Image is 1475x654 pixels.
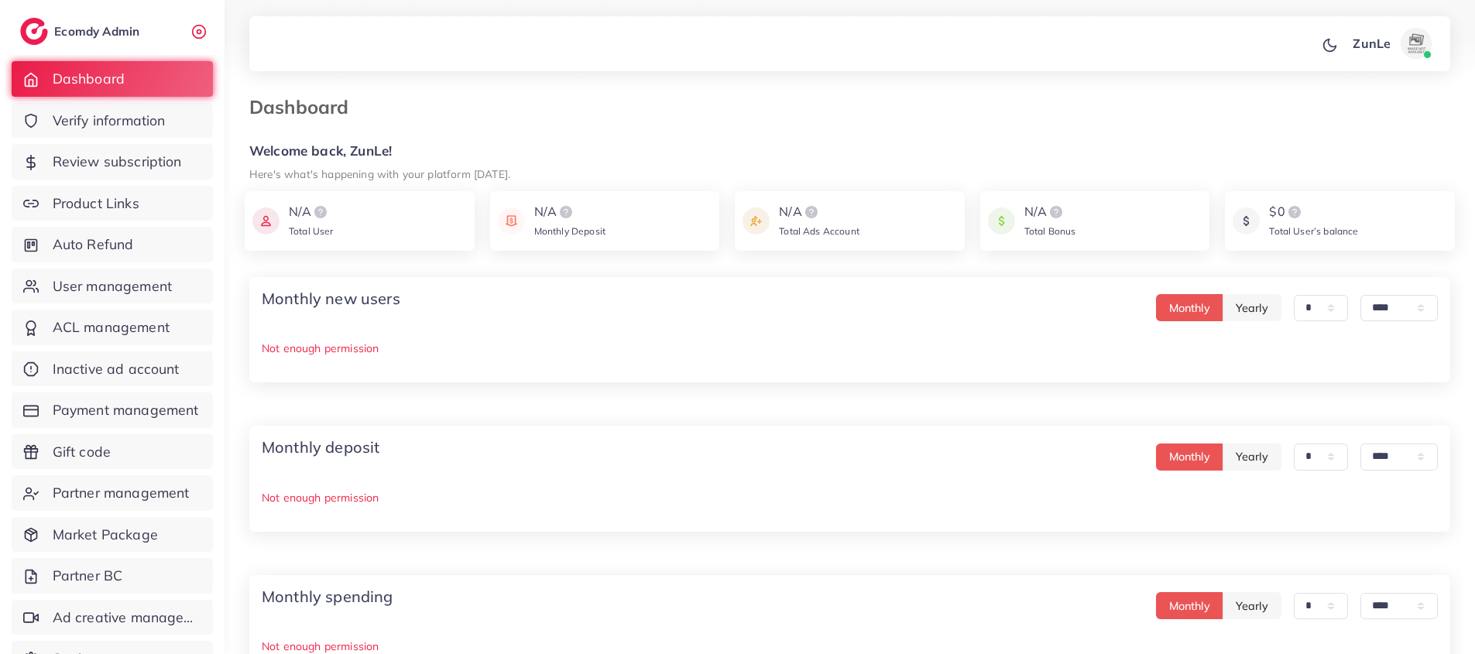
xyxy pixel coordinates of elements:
[988,203,1015,239] img: icon payment
[53,111,166,131] span: Verify information
[53,69,125,89] span: Dashboard
[1285,203,1304,221] img: logo
[53,359,180,379] span: Inactive ad account
[1156,294,1223,321] button: Monthly
[53,442,111,462] span: Gift code
[12,351,213,387] a: Inactive ad account
[53,317,170,337] span: ACL management
[12,61,213,97] a: Dashboard
[1233,203,1260,239] img: icon payment
[12,392,213,428] a: Payment management
[534,203,605,221] div: N/A
[1024,225,1076,237] span: Total Bonus
[289,203,334,221] div: N/A
[1156,592,1223,619] button: Monthly
[12,269,213,304] a: User management
[12,227,213,262] a: Auto Refund
[1269,203,1358,221] div: $0
[53,400,199,420] span: Payment management
[289,225,334,237] span: Total User
[12,558,213,594] a: Partner BC
[1353,34,1391,53] p: ZunLe
[53,193,139,214] span: Product Links
[249,143,1450,159] h5: Welcome back, ZunLe!
[12,434,213,470] a: Gift code
[498,203,525,239] img: icon payment
[53,483,190,503] span: Partner management
[54,24,143,39] h2: Ecomdy Admin
[1223,294,1281,321] button: Yearly
[12,310,213,345] a: ACL management
[557,203,575,221] img: logo
[12,186,213,221] a: Product Links
[1401,28,1432,59] img: avatar
[53,566,123,586] span: Partner BC
[1047,203,1065,221] img: logo
[779,203,859,221] div: N/A
[249,96,361,118] h3: Dashboard
[53,152,182,172] span: Review subscription
[311,203,330,221] img: logo
[12,144,213,180] a: Review subscription
[262,438,379,457] h4: Monthly deposit
[1223,443,1281,471] button: Yearly
[20,18,48,45] img: logo
[262,289,400,308] h4: Monthly new users
[53,235,134,255] span: Auto Refund
[249,167,510,180] small: Here's what's happening with your platform [DATE].
[1269,225,1358,237] span: Total User’s balance
[262,488,1438,507] p: Not enough permission
[1024,203,1076,221] div: N/A
[12,475,213,511] a: Partner management
[1344,28,1438,59] a: ZunLeavatar
[12,103,213,139] a: Verify information
[802,203,821,221] img: logo
[12,517,213,553] a: Market Package
[252,203,280,239] img: icon payment
[20,18,143,45] a: logoEcomdy Admin
[262,339,1438,358] p: Not enough permission
[53,525,158,545] span: Market Package
[779,225,859,237] span: Total Ads Account
[53,276,172,296] span: User management
[53,608,201,628] span: Ad creative management
[534,225,605,237] span: Monthly Deposit
[12,600,213,635] a: Ad creative management
[1156,443,1223,471] button: Monthly
[743,203,770,239] img: icon payment
[262,587,393,606] h4: Monthly spending
[1223,592,1281,619] button: Yearly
